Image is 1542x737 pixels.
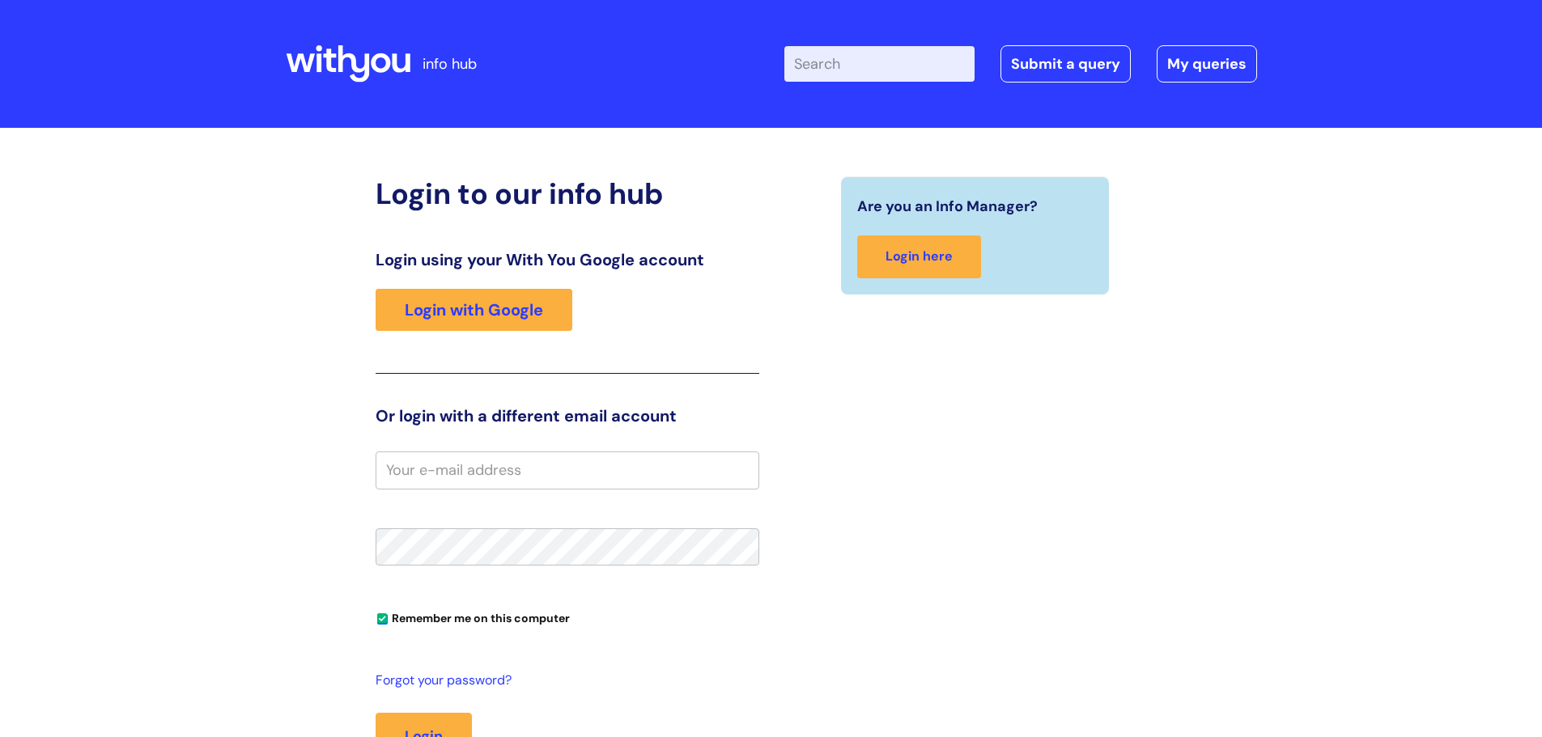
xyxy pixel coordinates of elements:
a: Forgot your password? [376,669,751,693]
label: Remember me on this computer [376,608,570,625]
input: Your e-mail address [376,451,759,489]
h3: Or login with a different email account [376,406,759,426]
a: Submit a query [1000,45,1131,83]
input: Remember me on this computer [377,614,388,625]
a: My queries [1157,45,1257,83]
a: Login here [857,235,981,278]
h3: Login using your With You Google account [376,250,759,269]
a: Login with Google [376,289,572,331]
div: You can uncheck this option if you're logging in from a shared device [376,604,759,630]
input: Search [784,46,975,82]
p: info hub [423,51,477,77]
span: Are you an Info Manager? [857,193,1038,219]
h2: Login to our info hub [376,176,759,211]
